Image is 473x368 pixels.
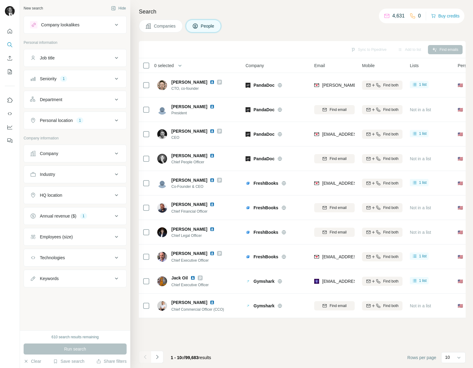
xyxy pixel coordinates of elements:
[322,181,395,186] span: [EMAIL_ADDRESS][DOMAIN_NAME]
[157,178,167,188] img: Avatar
[107,4,130,13] button: Hide
[458,303,463,309] span: 🇺🇸
[362,277,402,286] button: Find both
[410,156,431,161] span: Not in a list
[383,205,399,211] span: Find both
[157,105,167,115] img: Avatar
[24,6,43,11] div: New search
[24,230,126,244] button: Employees (size)
[383,279,399,284] span: Find both
[419,180,427,185] span: 1 list
[314,131,319,137] img: provider findymail logo
[5,53,15,64] button: Enrich CSV
[419,253,427,259] span: 1 list
[151,351,163,363] button: Navigate to next page
[40,192,62,198] div: HQ location
[330,107,346,112] span: Find email
[40,117,73,123] div: Personal location
[40,55,55,61] div: Job title
[431,12,460,20] button: Buy credits
[171,275,188,281] span: Jack Oil
[40,234,73,240] div: Employees (size)
[157,227,167,237] img: Avatar
[210,178,215,183] img: LinkedIn logo
[362,301,402,310] button: Find both
[246,181,250,186] img: Logo of FreshBooks
[383,82,399,88] span: Find both
[314,82,319,88] img: provider findymail logo
[5,39,15,50] button: Search
[5,66,15,77] button: My lists
[362,203,402,212] button: Find both
[362,63,375,69] span: Mobile
[322,132,395,137] span: [EMAIL_ADDRESS][DOMAIN_NAME]
[24,51,126,65] button: Job title
[458,229,463,235] span: 🇺🇸
[24,71,126,86] button: Seniority1
[458,180,463,186] span: 🇺🇸
[410,230,431,235] span: Not in a list
[5,122,15,133] button: Dashboard
[40,150,58,157] div: Company
[419,278,427,283] span: 1 list
[314,180,319,186] img: provider findymail logo
[458,278,463,284] span: 🇺🇸
[40,275,59,282] div: Keywords
[171,86,222,91] span: CTO, co-founder
[452,347,467,362] iframe: Intercom live chat
[24,17,126,32] button: Company lookalikes
[171,258,209,263] span: Chief Executive Officer
[182,355,185,360] span: of
[60,76,67,82] div: 1
[210,202,215,207] img: LinkedIn logo
[171,307,224,312] span: Chief Commercial Officer (CCO)
[171,209,208,214] span: Chief Financial Officer
[24,250,126,265] button: Technologies
[157,203,167,213] img: Avatar
[40,213,76,219] div: Annual revenue ($)
[458,156,463,162] span: 🇺🇸
[314,154,355,163] button: Find email
[254,107,274,113] span: PandaDoc
[139,7,466,16] h4: Search
[5,95,15,106] button: Use Surfe on LinkedIn
[418,12,421,20] p: 0
[80,213,87,219] div: 1
[51,334,99,340] div: 610 search results remaining
[171,233,222,238] span: Chief Legal Officer
[171,128,207,134] span: [PERSON_NAME]
[53,358,84,364] button: Save search
[24,358,41,364] button: Clear
[190,275,195,280] img: LinkedIn logo
[5,26,15,37] button: Quick start
[246,279,250,284] img: Logo of Gymshark
[383,107,399,112] span: Find both
[362,252,402,261] button: Find both
[171,110,222,116] span: President
[76,118,83,123] div: 1
[210,104,215,109] img: LinkedIn logo
[254,303,274,309] span: Gymshark
[24,92,126,107] button: Department
[314,63,325,69] span: Email
[210,80,215,85] img: LinkedIn logo
[171,79,207,85] span: [PERSON_NAME]
[246,156,250,161] img: Logo of PandaDoc
[458,205,463,211] span: 🇺🇸
[314,301,355,310] button: Find email
[246,205,250,210] img: Logo of FreshBooks
[246,107,250,112] img: Logo of PandaDoc
[407,355,436,361] span: Rows per page
[157,252,167,262] img: Avatar
[154,23,176,29] span: Companies
[322,279,395,284] span: [EMAIL_ADDRESS][DOMAIN_NAME]
[410,107,431,112] span: Not in a list
[210,153,215,158] img: LinkedIn logo
[171,250,207,256] span: [PERSON_NAME]
[458,254,463,260] span: 🇺🇸
[322,254,395,259] span: [EMAIL_ADDRESS][DOMAIN_NAME]
[171,355,182,360] span: 1 - 10
[330,303,346,309] span: Find email
[254,205,278,211] span: FreshBooks
[24,271,126,286] button: Keywords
